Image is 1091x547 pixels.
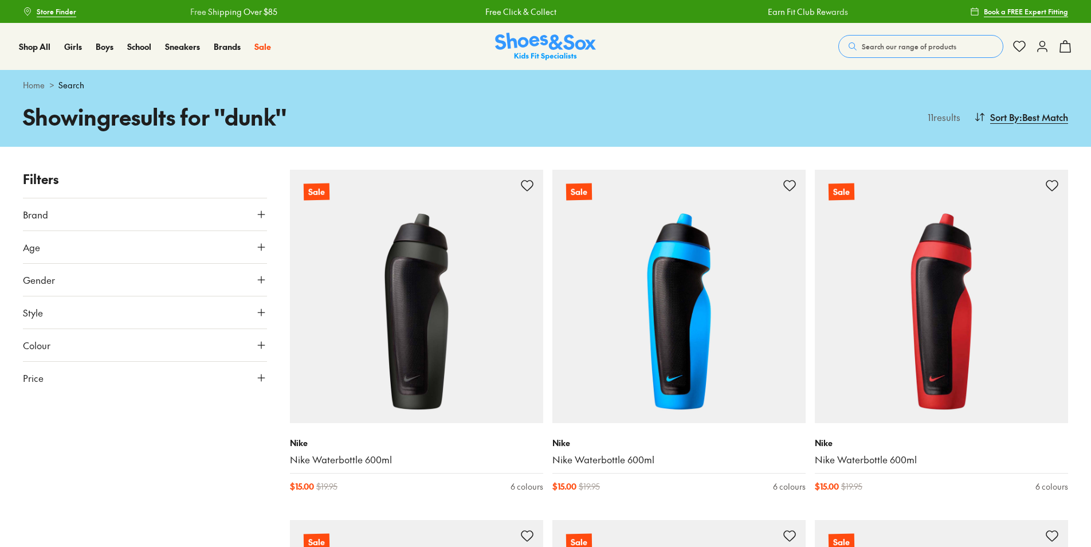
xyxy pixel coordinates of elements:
[23,208,48,221] span: Brand
[23,329,267,361] button: Colour
[815,480,839,493] span: $ 15.00
[773,480,806,493] div: 6 colours
[96,41,113,53] a: Boys
[841,480,862,493] span: $ 19.95
[64,41,82,52] span: Girls
[23,296,267,329] button: Style
[984,6,1068,17] span: Book a FREE Expert Fitting
[23,371,44,385] span: Price
[23,170,267,189] p: Filters
[768,6,848,18] a: Earn Fit Club Rewards
[923,110,960,124] p: 11 results
[23,1,76,22] a: Store Finder
[495,33,596,61] a: Shoes & Sox
[579,480,600,493] span: $ 19.95
[165,41,200,53] a: Sneakers
[127,41,151,53] a: School
[990,110,1019,124] span: Sort By
[23,362,267,394] button: Price
[23,79,1068,91] div: >
[511,480,543,493] div: 6 colours
[485,6,556,18] a: Free Click & Collect
[23,306,43,319] span: Style
[64,41,82,53] a: Girls
[165,41,200,52] span: Sneakers
[815,454,1068,466] a: Nike Waterbottle 600ml
[254,41,271,53] a: Sale
[552,170,806,423] a: Sale
[290,454,543,466] a: Nike Waterbottle 600ml
[1019,110,1068,124] span: : Best Match
[290,170,543,423] a: Sale
[190,6,277,18] a: Free Shipping Over $85
[566,183,592,201] p: Sale
[290,437,543,449] p: Nike
[970,1,1068,22] a: Book a FREE Expert Fitting
[829,183,854,201] p: Sale
[23,264,267,296] button: Gender
[127,41,151,52] span: School
[19,41,50,53] a: Shop All
[495,33,596,61] img: SNS_Logo_Responsive.svg
[290,480,314,493] span: $ 15.00
[23,240,40,254] span: Age
[23,198,267,230] button: Brand
[23,273,55,287] span: Gender
[254,41,271,52] span: Sale
[974,104,1068,130] button: Sort By:Best Match
[815,170,1068,423] a: Sale
[304,183,329,201] p: Sale
[23,100,545,133] h1: Showing results for " dunk "
[96,41,113,52] span: Boys
[214,41,241,52] span: Brands
[552,437,806,449] p: Nike
[815,437,1068,449] p: Nike
[552,480,576,493] span: $ 15.00
[23,231,267,263] button: Age
[552,454,806,466] a: Nike Waterbottle 600ml
[58,79,84,91] span: Search
[862,41,956,52] span: Search our range of products
[23,79,45,91] a: Home
[37,6,76,17] span: Store Finder
[316,480,337,493] span: $ 19.95
[838,35,1003,58] button: Search our range of products
[19,41,50,52] span: Shop All
[23,338,50,352] span: Colour
[214,41,241,53] a: Brands
[1035,480,1068,493] div: 6 colours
